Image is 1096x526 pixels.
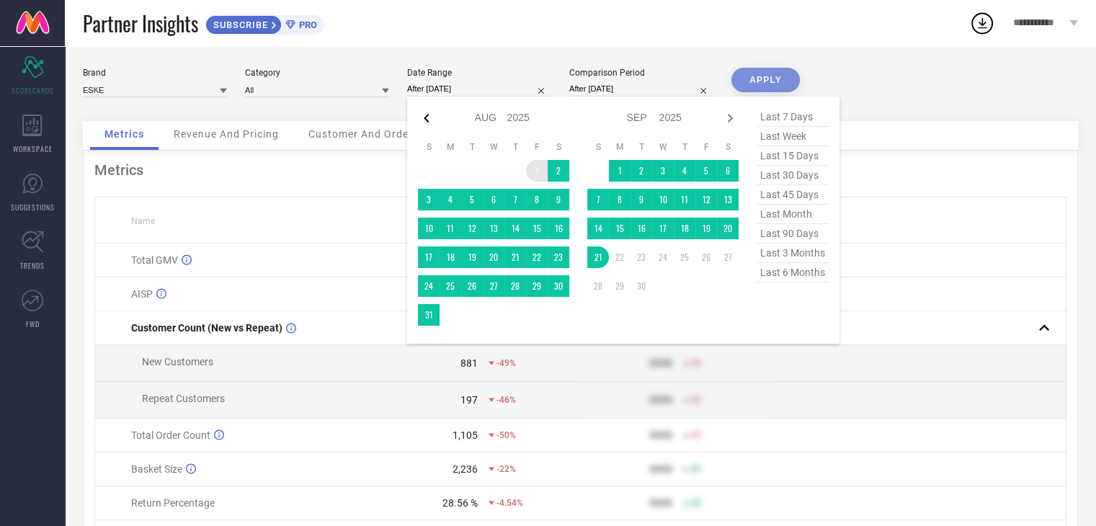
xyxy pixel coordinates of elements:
[717,189,739,210] td: Sat Sep 13 2025
[453,463,478,475] div: 2,236
[631,246,652,268] td: Tue Sep 23 2025
[652,160,674,182] td: Wed Sep 03 2025
[652,246,674,268] td: Wed Sep 24 2025
[717,160,739,182] td: Sat Sep 06 2025
[83,9,198,38] span: Partner Insights
[440,141,461,153] th: Monday
[717,246,739,268] td: Sat Sep 27 2025
[631,275,652,297] td: Tue Sep 30 2025
[649,394,672,406] div: 9999
[418,110,435,127] div: Previous month
[757,244,829,263] span: last 3 months
[131,288,153,300] span: AISP
[695,141,717,153] th: Friday
[295,19,317,30] span: PRO
[12,85,54,96] span: SCORECARDS
[131,463,182,475] span: Basket Size
[652,189,674,210] td: Wed Sep 10 2025
[461,246,483,268] td: Tue Aug 19 2025
[631,218,652,239] td: Tue Sep 16 2025
[631,160,652,182] td: Tue Sep 02 2025
[245,68,389,78] div: Category
[548,160,569,182] td: Sat Aug 02 2025
[649,497,672,509] div: 9999
[969,10,995,36] div: Open download list
[587,275,609,297] td: Sun Sep 28 2025
[131,322,282,334] span: Customer Count (New vs Repeat)
[504,218,526,239] td: Thu Aug 14 2025
[569,81,713,97] input: Select comparison period
[26,318,40,329] span: FWD
[461,141,483,153] th: Tuesday
[526,246,548,268] td: Fri Aug 22 2025
[587,189,609,210] td: Sun Sep 07 2025
[418,189,440,210] td: Sun Aug 03 2025
[721,110,739,127] div: Next month
[757,166,829,185] span: last 30 days
[418,275,440,297] td: Sun Aug 24 2025
[483,275,504,297] td: Wed Aug 27 2025
[757,185,829,205] span: last 45 days
[142,356,213,367] span: New Customers
[691,430,701,440] span: 50
[674,218,695,239] td: Thu Sep 18 2025
[131,254,178,266] span: Total GMV
[526,141,548,153] th: Friday
[652,218,674,239] td: Wed Sep 17 2025
[483,218,504,239] td: Wed Aug 13 2025
[587,218,609,239] td: Sun Sep 14 2025
[691,395,701,405] span: 50
[442,497,478,509] div: 28.56 %
[717,218,739,239] td: Sat Sep 20 2025
[569,68,713,78] div: Comparison Period
[94,161,1066,179] div: Metrics
[631,141,652,153] th: Tuesday
[496,395,516,405] span: -46%
[691,358,701,368] span: 50
[461,218,483,239] td: Tue Aug 12 2025
[757,127,829,146] span: last week
[526,218,548,239] td: Fri Aug 15 2025
[131,429,210,441] span: Total Order Count
[649,429,672,441] div: 9999
[83,68,227,78] div: Brand
[440,246,461,268] td: Mon Aug 18 2025
[609,160,631,182] td: Mon Sep 01 2025
[526,189,548,210] td: Fri Aug 08 2025
[674,189,695,210] td: Thu Sep 11 2025
[418,304,440,326] td: Sun Aug 31 2025
[649,357,672,369] div: 9999
[757,146,829,166] span: last 15 days
[631,189,652,210] td: Tue Sep 09 2025
[407,81,551,97] input: Select date range
[206,19,272,30] span: SUBSCRIBE
[609,275,631,297] td: Mon Sep 29 2025
[483,189,504,210] td: Wed Aug 06 2025
[483,246,504,268] td: Wed Aug 20 2025
[691,498,701,508] span: 50
[652,141,674,153] th: Wednesday
[757,107,829,127] span: last 7 days
[526,275,548,297] td: Fri Aug 29 2025
[674,160,695,182] td: Thu Sep 04 2025
[418,218,440,239] td: Sun Aug 10 2025
[407,68,551,78] div: Date Range
[674,246,695,268] td: Thu Sep 25 2025
[674,141,695,153] th: Thursday
[757,263,829,282] span: last 6 months
[504,141,526,153] th: Thursday
[142,393,225,404] span: Repeat Customers
[609,218,631,239] td: Mon Sep 15 2025
[504,246,526,268] td: Thu Aug 21 2025
[717,141,739,153] th: Saturday
[609,189,631,210] td: Mon Sep 08 2025
[691,464,701,474] span: 50
[460,357,478,369] div: 881
[496,430,516,440] span: -50%
[20,260,45,271] span: TRENDS
[504,189,526,210] td: Thu Aug 07 2025
[174,128,279,140] span: Revenue And Pricing
[695,189,717,210] td: Fri Sep 12 2025
[440,189,461,210] td: Mon Aug 04 2025
[587,141,609,153] th: Sunday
